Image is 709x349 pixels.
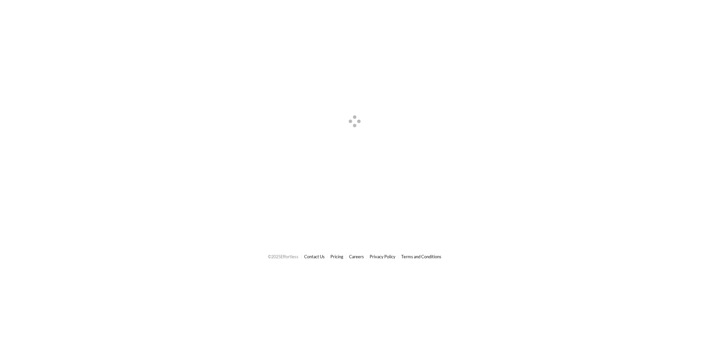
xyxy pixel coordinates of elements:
a: Careers [349,254,364,259]
a: Privacy Policy [370,254,396,259]
a: Contact Us [304,254,325,259]
span: © 2025 Effortless [268,254,298,259]
a: Pricing [330,254,343,259]
a: Terms and Conditions [401,254,441,259]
